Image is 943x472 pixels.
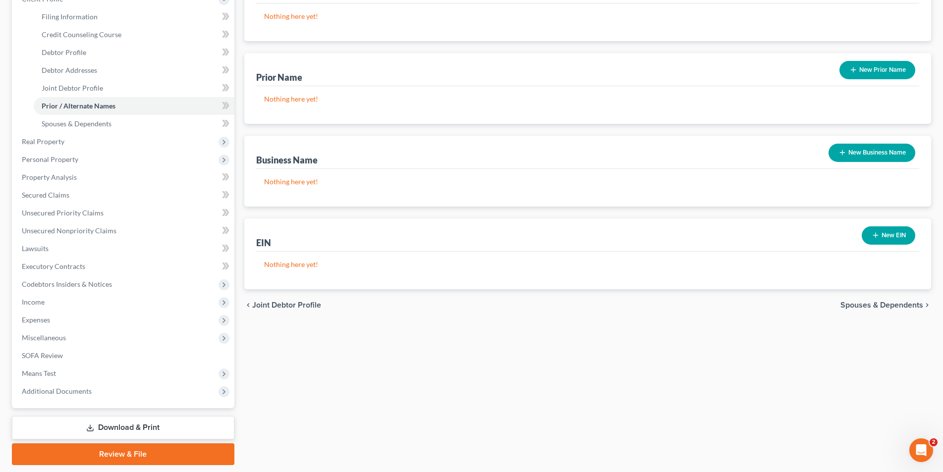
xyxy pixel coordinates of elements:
span: Secured Claims [22,191,69,199]
a: Debtor Profile [34,44,234,61]
span: Filing Information [42,12,98,21]
span: Additional Documents [22,387,92,395]
a: Filing Information [34,8,234,26]
span: 2 [930,438,938,446]
a: Unsecured Nonpriority Claims [14,222,234,240]
span: Spouses & Dependents [42,119,111,128]
span: Expenses [22,315,50,324]
a: Property Analysis [14,168,234,186]
span: Means Test [22,369,56,377]
span: Joint Debtor Profile [42,84,103,92]
div: Business Name [256,154,318,166]
p: Nothing here yet! [264,177,911,187]
span: Debtor Profile [42,48,86,56]
a: Debtor Addresses [34,61,234,79]
div: EIN [256,237,271,249]
a: Spouses & Dependents [34,115,234,133]
button: chevron_left Joint Debtor Profile [244,301,321,309]
p: Nothing here yet! [264,94,911,104]
i: chevron_right [923,301,931,309]
a: SOFA Review [14,347,234,365]
a: Executory Contracts [14,258,234,275]
span: Property Analysis [22,173,77,181]
button: Spouses & Dependents chevron_right [840,301,931,309]
a: Prior / Alternate Names [34,97,234,115]
span: Codebtors Insiders & Notices [22,280,112,288]
iframe: Intercom live chat [909,438,933,462]
a: Download & Print [12,416,234,439]
span: Spouses & Dependents [840,301,923,309]
i: chevron_left [244,301,252,309]
a: Lawsuits [14,240,234,258]
a: Review & File [12,443,234,465]
span: SOFA Review [22,351,63,360]
span: Joint Debtor Profile [252,301,321,309]
a: Joint Debtor Profile [34,79,234,97]
span: Credit Counseling Course [42,30,121,39]
span: Unsecured Priority Claims [22,209,104,217]
span: Lawsuits [22,244,49,253]
div: Prior Name [256,71,302,83]
span: Personal Property [22,155,78,163]
span: Debtor Addresses [42,66,97,74]
span: Unsecured Nonpriority Claims [22,226,116,235]
p: Nothing here yet! [264,11,911,21]
a: Secured Claims [14,186,234,204]
span: Miscellaneous [22,333,66,342]
span: Executory Contracts [22,262,85,270]
span: Real Property [22,137,64,146]
a: Credit Counseling Course [34,26,234,44]
button: New EIN [862,226,915,245]
span: Income [22,298,45,306]
p: Nothing here yet! [264,260,911,269]
span: Prior / Alternate Names [42,102,115,110]
button: New Business Name [829,144,915,162]
button: New Prior Name [839,61,915,79]
a: Unsecured Priority Claims [14,204,234,222]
